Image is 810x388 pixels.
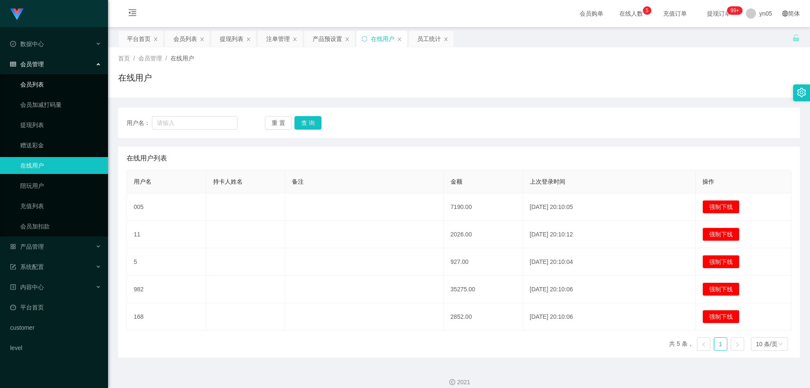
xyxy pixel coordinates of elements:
td: 927.00 [444,248,523,276]
i: 图标: close [397,37,402,42]
div: 员工统计 [417,31,441,47]
a: 图标: dashboard平台首页 [10,299,101,316]
input: 请输入 [152,116,238,130]
i: 图标: copyright [449,379,455,385]
li: 1 [714,337,727,351]
div: 平台首页 [127,31,151,47]
td: 005 [127,193,206,221]
li: 上一页 [697,337,710,351]
td: 5 [127,248,206,276]
a: 提现列表 [20,117,101,133]
i: 图标: close [246,37,251,42]
i: 图标: close [153,37,158,42]
i: 图标: left [701,342,706,347]
button: 强制下线 [702,282,740,296]
i: 图标: check-circle-o [10,41,16,47]
span: 产品管理 [10,243,44,250]
span: / [133,55,135,62]
button: 强制下线 [702,310,740,323]
i: 图标: setting [797,88,806,97]
i: 图标: right [735,342,740,347]
span: 首页 [118,55,130,62]
h1: 在线用户 [118,71,152,84]
span: / [165,55,167,62]
i: 图标: global [782,11,788,16]
td: 11 [127,221,206,248]
button: 强制下线 [702,200,740,214]
span: 提现订单 [703,11,735,16]
p: 5 [645,6,648,15]
i: 图标: unlock [792,34,800,42]
div: 在线用户 [371,31,394,47]
span: 在线用户 [170,55,194,62]
span: 上次登录时间 [530,178,565,185]
a: 会员列表 [20,76,101,93]
td: [DATE] 20:10:05 [523,193,696,221]
span: 会员管理 [138,55,162,62]
span: 用户名： [127,119,152,128]
li: 共 5 条， [669,337,694,351]
td: [DATE] 20:10:06 [523,303,696,331]
td: 2026.00 [444,221,523,248]
a: 1 [714,338,727,350]
a: 赠送彩金 [20,137,101,154]
img: logo.9652507e.png [10,8,24,20]
i: 图标: close [200,37,205,42]
span: 数据中心 [10,41,44,47]
button: 强制下线 [702,255,740,269]
span: 金额 [451,178,462,185]
a: level [10,339,101,356]
i: 图标: down [778,342,783,347]
a: 陪玩用户 [20,177,101,194]
i: 图标: sync [362,36,367,42]
span: 操作 [702,178,714,185]
i: 图标: close [345,37,350,42]
button: 重 置 [265,116,292,130]
i: 图标: profile [10,284,16,290]
td: 982 [127,276,206,303]
div: 会员列表 [173,31,197,47]
span: 在线人数 [615,11,647,16]
button: 强制下线 [702,228,740,241]
td: 35275.00 [444,276,523,303]
div: 10 条/页 [756,338,778,350]
a: 充值列表 [20,198,101,214]
a: customer [10,319,101,336]
td: [DATE] 20:10:12 [523,221,696,248]
span: 备注 [292,178,304,185]
i: 图标: close [292,37,297,42]
div: 提现列表 [220,31,243,47]
span: 持卡人姓名 [213,178,243,185]
div: 2021 [115,378,803,387]
a: 会员加扣款 [20,218,101,235]
td: [DATE] 20:10:04 [523,248,696,276]
div: 产品预设置 [313,31,342,47]
i: 图标: menu-fold [118,0,147,27]
div: 注单管理 [266,31,290,47]
span: 内容中心 [10,284,44,290]
i: 图标: appstore-o [10,244,16,250]
td: 168 [127,303,206,331]
td: [DATE] 20:10:06 [523,276,696,303]
span: 系统配置 [10,263,44,270]
a: 会员加减打码量 [20,96,101,113]
sup: 292 [727,6,742,15]
span: 用户名 [134,178,151,185]
span: 充值订单 [659,11,691,16]
td: 2852.00 [444,303,523,331]
td: 7190.00 [444,193,523,221]
i: 图标: table [10,61,16,67]
a: 在线用户 [20,157,101,174]
sup: 5 [643,6,651,15]
i: 图标: form [10,264,16,270]
span: 在线用户列表 [127,153,167,163]
li: 下一页 [731,337,744,351]
i: 图标: close [443,37,448,42]
span: 会员管理 [10,61,44,68]
button: 查 询 [294,116,321,130]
